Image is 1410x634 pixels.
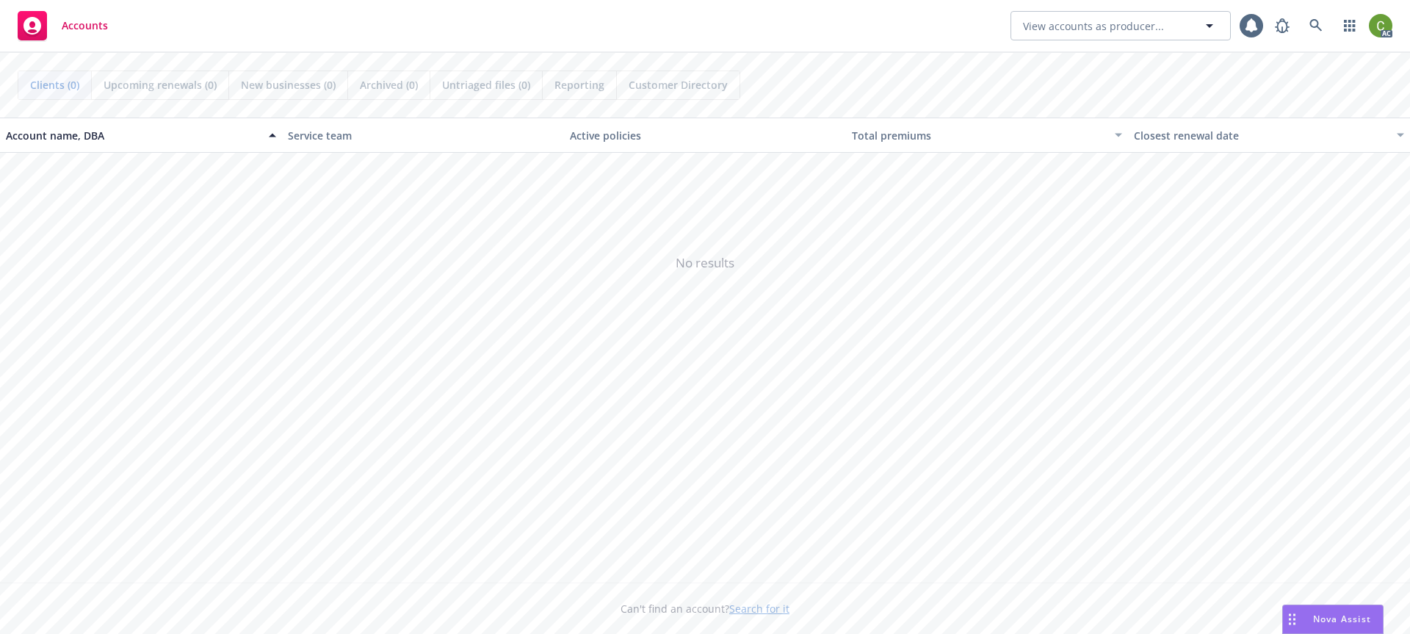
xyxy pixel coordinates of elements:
button: Service team [282,118,564,153]
span: Archived (0) [360,77,418,93]
div: Service team [288,128,558,143]
a: Search [1301,11,1331,40]
img: photo [1369,14,1392,37]
button: View accounts as producer... [1010,11,1231,40]
span: View accounts as producer... [1023,18,1164,34]
span: Accounts [62,20,108,32]
a: Report a Bug [1268,11,1297,40]
div: Account name, DBA [6,128,260,143]
button: Active policies [564,118,846,153]
button: Closest renewal date [1128,118,1410,153]
div: Closest renewal date [1134,128,1388,143]
span: Untriaged files (0) [442,77,530,93]
span: Clients (0) [30,77,79,93]
span: Upcoming renewals (0) [104,77,217,93]
a: Accounts [12,5,114,46]
a: Search for it [729,602,789,616]
button: Total premiums [846,118,1128,153]
span: Can't find an account? [621,601,789,616]
span: Customer Directory [629,77,728,93]
div: Active policies [570,128,840,143]
span: Nova Assist [1313,613,1371,625]
a: Switch app [1335,11,1364,40]
div: Drag to move [1283,605,1301,633]
button: Nova Assist [1282,605,1384,634]
div: Total premiums [852,128,1106,143]
span: Reporting [554,77,604,93]
span: New businesses (0) [241,77,336,93]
